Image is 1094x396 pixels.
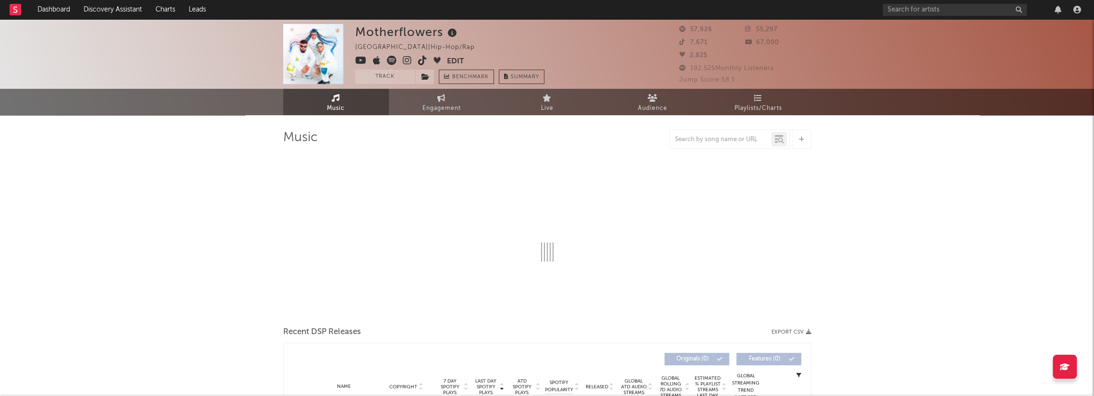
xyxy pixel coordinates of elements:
[422,103,461,114] span: Engagement
[745,26,778,33] span: 55,297
[670,136,771,144] input: Search by song name or URL
[439,70,494,84] a: Benchmark
[679,52,708,59] span: 2,825
[679,77,735,83] span: Jump Score: 58.1
[664,353,729,365] button: Originals(0)
[706,89,811,115] a: Playlists/Charts
[771,329,811,335] button: Export CSV
[545,379,573,394] span: Spotify Popularity
[327,103,345,114] span: Music
[736,353,801,365] button: Features(0)
[389,384,417,390] span: Copyright
[509,378,535,396] span: ATD Spotify Plays
[511,74,539,80] span: Summary
[447,56,464,68] button: Edit
[313,383,375,390] div: Name
[283,89,389,115] a: Music
[734,103,782,114] span: Playlists/Charts
[883,4,1027,16] input: Search for artists
[679,26,712,33] span: 57,926
[494,89,600,115] a: Live
[679,65,774,72] span: 192,525 Monthly Listeners
[389,89,494,115] a: Engagement
[437,378,463,396] span: 7 Day Spotify Plays
[621,378,647,396] span: Global ATD Audio Streams
[638,103,667,114] span: Audience
[743,356,787,362] span: Features ( 0 )
[355,24,459,40] div: Motherflowers
[586,384,608,390] span: Released
[679,39,708,46] span: 7,671
[355,42,486,53] div: [GEOGRAPHIC_DATA] | Hip-Hop/Rap
[541,103,553,114] span: Live
[355,70,415,84] button: Track
[473,378,499,396] span: Last Day Spotify Plays
[283,326,361,338] span: Recent DSP Releases
[745,39,779,46] span: 67,000
[499,70,544,84] button: Summary
[600,89,706,115] a: Audience
[671,356,715,362] span: Originals ( 0 )
[452,72,489,83] span: Benchmark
